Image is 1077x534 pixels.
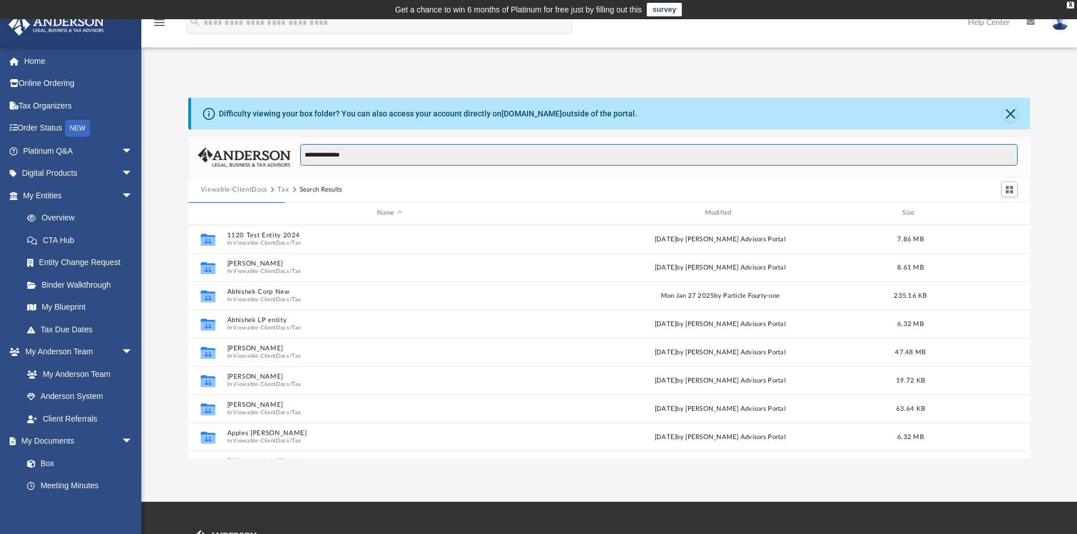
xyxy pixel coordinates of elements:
[292,437,302,444] button: Tax
[153,21,166,29] a: menu
[16,385,144,408] a: Anderson System
[5,14,107,36] img: Anderson Advisors Platinum Portal
[289,324,291,331] span: /
[122,341,144,364] span: arrow_drop_down
[557,347,883,357] div: [DATE] by [PERSON_NAME] Advisors Portal
[557,234,883,244] div: [DATE] by [PERSON_NAME] Advisors Portal
[289,296,291,303] span: /
[557,208,883,218] div: Modified
[16,229,150,251] a: CTA Hub
[8,94,150,117] a: Tax Organizers
[193,208,222,218] div: id
[289,437,291,444] span: /
[201,185,267,195] button: Viewable-ClientDocs
[938,208,1017,218] div: id
[292,239,302,246] button: Tax
[233,380,289,388] button: Viewable-ClientDocs
[227,437,552,444] span: In
[292,296,302,303] button: Tax
[1001,181,1018,197] button: Switch to Grid View
[1052,14,1069,31] img: User Pic
[289,267,291,275] span: /
[16,475,144,497] a: Meeting Minutes
[122,184,144,207] span: arrow_drop_down
[227,232,552,239] button: 1120 Test Entity 2024
[233,239,289,246] button: Viewable-ClientDocs
[227,296,552,303] span: In
[233,324,289,331] button: Viewable-ClientDocs
[16,273,150,296] a: Binder Walkthrough
[888,208,933,218] div: Size
[226,208,552,218] div: Name
[289,239,291,246] span: /
[300,185,343,195] div: Search Results
[8,430,144,453] a: My Documentsarrow_drop_down
[16,318,150,341] a: Tax Due Dates
[227,316,552,324] button: Abhishek LP entity
[219,108,637,120] div: Difficulty viewing your box folder? You can also access your account directly on outside of the p...
[227,401,552,409] button: [PERSON_NAME]
[227,429,552,437] button: Apples [PERSON_NAME]
[557,375,883,385] div: [DATE] by [PERSON_NAME] Advisors Portal
[16,452,139,475] a: Box
[227,345,552,352] button: [PERSON_NAME]
[897,236,924,242] span: 7.86 MB
[233,296,289,303] button: Viewable-ClientDocs
[278,185,289,195] button: Tax
[8,184,150,207] a: My Entitiesarrow_drop_down
[557,319,883,329] div: [DATE] by [PERSON_NAME] Advisors Portal
[16,296,144,319] a: My Blueprint
[16,363,139,385] a: My Anderson Team
[122,140,144,163] span: arrow_drop_down
[8,140,150,162] a: Platinum Q&Aarrow_drop_down
[557,262,883,272] div: [DATE] by [PERSON_NAME] Advisors Portal
[233,437,289,444] button: Viewable-ClientDocs
[233,352,289,359] button: Viewable-ClientDocs
[897,264,924,270] span: 8.61 MB
[8,50,150,72] a: Home
[289,409,291,416] span: /
[289,380,291,388] span: /
[557,432,883,442] div: [DATE] by [PERSON_NAME] Advisors Portal
[16,407,144,430] a: Client Referrals
[153,16,166,29] i: menu
[233,267,289,275] button: Viewable-ClientDocs
[16,251,150,274] a: Entity Change Request
[292,352,302,359] button: Tax
[8,117,150,140] a: Order StatusNEW
[8,341,144,363] a: My Anderson Teamarrow_drop_down
[896,377,925,383] span: 19.72 KB
[227,260,552,267] button: [PERSON_NAME]
[189,15,201,28] i: search
[300,144,1018,166] input: Search files and folders
[227,288,552,296] button: Abhishek Corp New
[501,109,562,118] a: [DOMAIN_NAME]
[557,290,883,301] div: Mon Jan 27 2025 by Particle Fourty-one
[188,225,1031,459] div: grid
[227,239,552,246] span: In
[8,162,150,185] a: Digital Productsarrow_drop_down
[227,324,552,331] span: In
[227,352,552,359] span: In
[8,72,150,95] a: Online Ordering
[897,433,924,440] span: 6.32 MB
[227,373,552,380] button: [PERSON_NAME]
[227,267,552,275] span: In
[647,3,682,16] a: survey
[292,380,302,388] button: Tax
[65,120,90,137] div: NEW
[894,292,927,298] span: 235.16 KB
[897,320,924,327] span: 6.32 MB
[895,349,925,355] span: 47.48 MB
[1067,2,1074,8] div: close
[896,405,925,411] span: 63.64 KB
[292,267,302,275] button: Tax
[395,3,642,16] div: Get a chance to win 6 months of Platinum for free just by filling out this
[292,409,302,416] button: Tax
[16,207,150,229] a: Overview
[227,409,552,416] span: In
[122,430,144,453] span: arrow_drop_down
[1002,106,1018,121] button: Close
[292,324,302,331] button: Tax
